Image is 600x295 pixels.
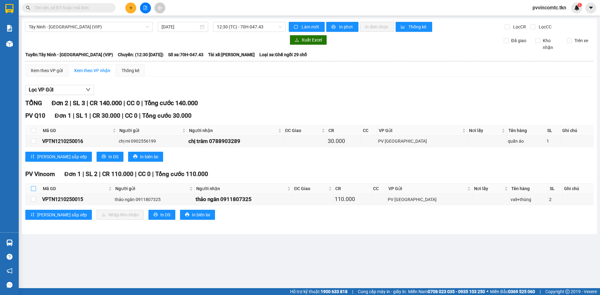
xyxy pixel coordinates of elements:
[189,127,277,134] span: Người nhận
[86,170,97,178] span: SL 2
[160,211,170,218] span: In DS
[509,37,529,44] span: Đã giao
[327,125,361,136] th: CR
[192,211,210,218] span: In biên lai
[97,152,123,162] button: printerIn DS
[82,170,84,178] span: |
[588,5,594,11] span: caret-down
[140,153,158,160] span: In biên lai
[547,138,559,145] div: 1
[31,67,63,74] div: Xem theo VP gửi
[155,170,208,178] span: Tổng cước 110.000
[87,99,88,107] span: |
[549,196,561,203] div: 2
[562,184,593,194] th: Ghi chú
[89,112,91,119] span: |
[25,152,92,162] button: sort-ascending[PERSON_NAME] sắp xếp
[511,196,547,203] div: vali+thùng
[25,99,42,107] span: TỔNG
[7,268,12,274] span: notification
[578,3,581,7] span: 1
[92,112,120,119] span: CR 30.000
[122,67,139,74] div: Thống kê
[140,2,151,13] button: file-add
[334,184,372,194] th: CR
[90,99,122,107] span: CR 140.000
[153,212,158,217] span: printer
[42,137,117,145] div: VPTN1210250016
[508,289,535,294] strong: 0369 525 060
[129,6,133,10] span: plus
[577,3,582,7] sup: 1
[37,211,87,218] span: [PERSON_NAME] sắp xếp
[289,22,325,32] button: syncLàm mới
[331,25,337,30] span: printer
[30,154,35,159] span: sort-ascending
[408,288,485,295] span: Miền Nam
[55,112,71,119] span: Đơn 1
[352,288,353,295] span: |
[162,23,199,30] input: 12/10/2025
[396,22,432,32] button: bar-chartThống kê
[196,195,291,204] div: thảo ngân 0911807325
[52,99,68,107] span: Đơn 2
[119,127,181,134] span: Người gửi
[510,184,548,194] th: Tên hàng
[377,136,467,147] td: PV Tây Ninh
[154,2,165,13] button: aim
[490,288,535,295] span: Miền Bắc
[372,184,387,194] th: CC
[572,37,591,44] span: Trên xe
[168,51,203,58] span: Số xe: 70H-047.43
[102,154,106,159] span: printer
[157,6,162,10] span: aim
[25,210,92,220] button: sort-ascending[PERSON_NAME] sắp xếp
[574,5,580,11] img: icon-new-feature
[30,212,35,217] span: sort-ascending
[361,125,377,136] th: CC
[43,127,111,134] span: Mã GD
[25,85,94,95] button: Lọc VP Gửi
[6,25,13,32] img: solution-icon
[335,195,370,204] div: 110.000
[138,170,151,178] span: CC 0
[290,35,327,45] button: downloadXuất Excel
[408,23,427,30] span: Thống kê
[388,185,466,192] span: VP Gửi
[3,46,69,55] li: In ngày: 14:44 12/10
[585,2,596,13] button: caret-down
[143,6,147,10] span: file-add
[259,51,307,58] span: Loại xe: Ghế ngồi 29 chỗ
[328,137,360,145] div: 30.000
[127,99,140,107] span: CC 0
[487,290,488,293] span: ⚪️
[387,194,472,205] td: PV Tây Ninh
[25,170,55,178] span: PV Vincom
[25,112,45,119] span: PV Q10
[133,154,137,159] span: printer
[469,127,500,134] span: Nơi lấy
[196,185,286,192] span: Người nhận
[302,23,320,30] span: Làm mới
[135,170,137,178] span: |
[70,99,71,107] span: |
[185,212,189,217] span: printer
[285,127,320,134] span: ĐC Giao
[86,87,91,92] span: down
[29,22,149,32] span: Tây Ninh - Sài Gòn (VIP)
[295,38,299,43] span: download
[76,112,88,119] span: SL 1
[123,99,125,107] span: |
[102,170,133,178] span: CR 110.000
[508,138,544,145] div: quần áo
[6,239,13,246] img: warehouse-icon
[527,4,571,12] span: pvvincomtc.tkn
[540,288,541,295] span: |
[6,41,13,47] img: warehouse-icon
[25,52,113,57] b: Tuyến: Tây Ninh - [GEOGRAPHIC_DATA] (VIP)
[507,125,546,136] th: Tên hàng
[152,170,154,178] span: |
[122,112,123,119] span: |
[139,112,141,119] span: |
[115,185,188,192] span: Người gửi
